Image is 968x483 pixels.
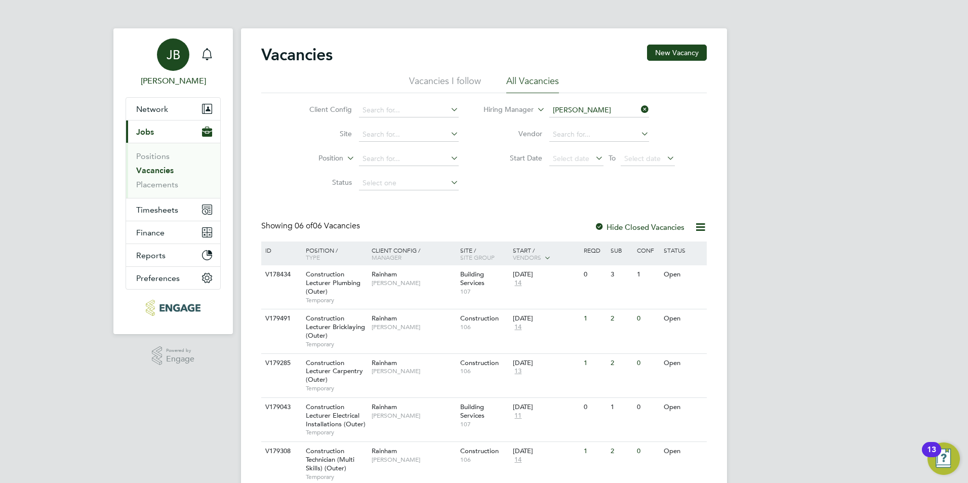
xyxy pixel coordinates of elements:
[306,473,367,481] span: Temporary
[294,129,352,138] label: Site
[581,241,608,259] div: Reqd
[513,270,579,279] div: [DATE]
[549,128,649,142] input: Search for...
[126,267,220,289] button: Preferences
[927,450,936,463] div: 13
[295,221,313,231] span: 06 of
[460,358,499,367] span: Construction
[263,354,298,373] div: V179285
[126,98,220,120] button: Network
[460,270,485,287] span: Building Services
[608,309,634,328] div: 2
[661,309,705,328] div: Open
[513,359,579,368] div: [DATE]
[126,300,221,316] a: Go to home page
[359,128,459,142] input: Search for...
[460,253,495,261] span: Site Group
[927,442,960,475] button: Open Resource Center, 13 new notifications
[460,367,508,375] span: 106
[634,309,661,328] div: 0
[126,198,220,221] button: Timesheets
[152,346,195,366] a: Powered byEngage
[306,384,367,392] span: Temporary
[263,265,298,284] div: V178434
[166,355,194,364] span: Engage
[306,340,367,348] span: Temporary
[372,402,397,411] span: Rainham
[285,153,343,164] label: Position
[263,442,298,461] div: V179308
[624,154,661,163] span: Select date
[136,251,166,260] span: Reports
[513,314,579,323] div: [DATE]
[136,151,170,161] a: Positions
[359,103,459,117] input: Search for...
[513,447,579,456] div: [DATE]
[513,403,579,412] div: [DATE]
[372,456,455,464] span: [PERSON_NAME]
[513,412,523,420] span: 11
[126,75,221,87] span: Jack Baron
[306,428,367,436] span: Temporary
[581,442,608,461] div: 1
[460,323,508,331] span: 106
[458,241,511,266] div: Site /
[359,176,459,190] input: Select one
[126,120,220,143] button: Jobs
[298,241,369,266] div: Position /
[581,354,608,373] div: 1
[661,398,705,417] div: Open
[634,398,661,417] div: 0
[306,358,363,384] span: Construction Lecturer Carpentry (Outer)
[306,296,367,304] span: Temporary
[263,309,298,328] div: V179491
[136,104,168,114] span: Network
[126,143,220,198] div: Jobs
[372,447,397,455] span: Rainham
[553,154,589,163] span: Select date
[513,367,523,376] span: 13
[661,442,705,461] div: Open
[372,279,455,287] span: [PERSON_NAME]
[608,398,634,417] div: 1
[608,241,634,259] div: Sub
[372,358,397,367] span: Rainham
[372,412,455,420] span: [PERSON_NAME]
[513,456,523,464] span: 14
[608,442,634,461] div: 2
[513,323,523,332] span: 14
[261,221,362,231] div: Showing
[294,178,352,187] label: Status
[369,241,458,266] div: Client Config /
[513,253,541,261] span: Vendors
[126,221,220,244] button: Finance
[460,456,508,464] span: 106
[372,270,397,278] span: Rainham
[295,221,360,231] span: 06 Vacancies
[263,241,298,259] div: ID
[484,153,542,163] label: Start Date
[372,323,455,331] span: [PERSON_NAME]
[113,28,233,334] nav: Main navigation
[263,398,298,417] div: V179043
[136,127,154,137] span: Jobs
[306,314,365,340] span: Construction Lecturer Bricklaying (Outer)
[136,273,180,283] span: Preferences
[475,105,534,115] label: Hiring Manager
[359,152,459,166] input: Search for...
[460,402,485,420] span: Building Services
[460,447,499,455] span: Construction
[634,265,661,284] div: 1
[306,270,360,296] span: Construction Lecturer Plumbing (Outer)
[294,105,352,114] label: Client Config
[372,253,401,261] span: Manager
[634,442,661,461] div: 0
[166,346,194,355] span: Powered by
[581,265,608,284] div: 0
[136,228,165,237] span: Finance
[126,244,220,266] button: Reports
[460,420,508,428] span: 107
[581,309,608,328] div: 1
[510,241,581,267] div: Start /
[306,402,366,428] span: Construction Lecturer Electrical Installations (Outer)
